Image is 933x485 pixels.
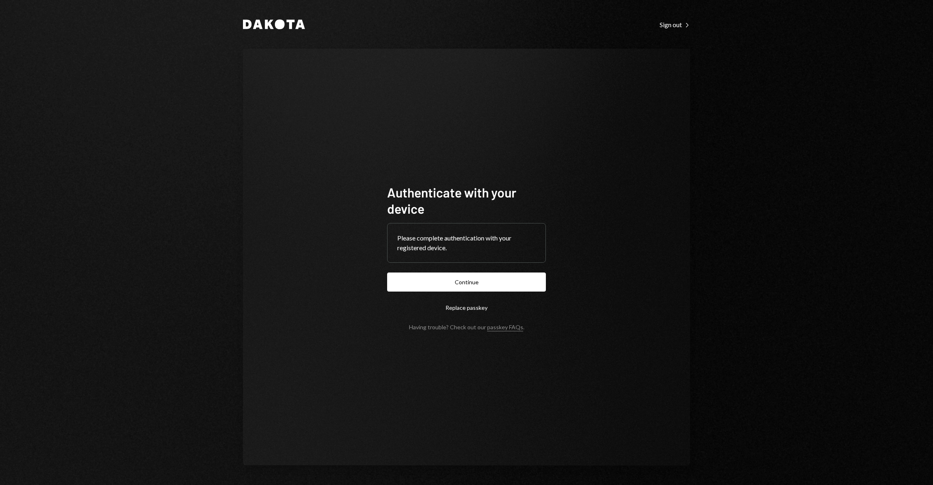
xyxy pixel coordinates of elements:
h1: Authenticate with your device [387,184,546,217]
a: Sign out [660,20,690,29]
div: Having trouble? Check out our . [409,324,524,330]
button: Continue [387,273,546,292]
div: Sign out [660,21,690,29]
div: Please complete authentication with your registered device. [397,233,536,253]
button: Replace passkey [387,298,546,317]
a: passkey FAQs [487,324,523,331]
